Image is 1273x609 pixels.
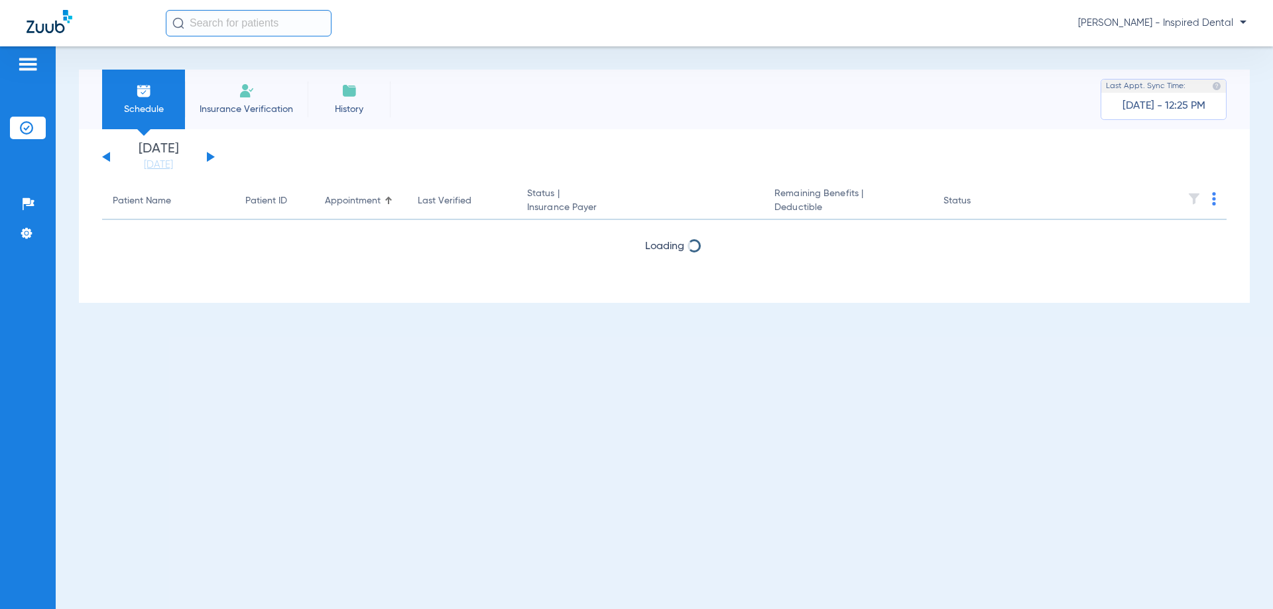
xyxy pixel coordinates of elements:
[112,103,175,116] span: Schedule
[172,17,184,29] img: Search Icon
[239,83,255,99] img: Manual Insurance Verification
[527,201,753,215] span: Insurance Payer
[113,194,171,208] div: Patient Name
[113,194,224,208] div: Patient Name
[774,201,922,215] span: Deductible
[1106,80,1185,93] span: Last Appt. Sync Time:
[325,194,396,208] div: Appointment
[325,194,381,208] div: Appointment
[1212,192,1216,205] img: group-dot-blue.svg
[27,10,72,33] img: Zuub Logo
[516,183,764,220] th: Status |
[1122,99,1205,113] span: [DATE] - 12:25 PM
[341,83,357,99] img: History
[166,10,332,36] input: Search for patients
[195,103,298,116] span: Insurance Verification
[17,56,38,72] img: hamburger-icon
[1187,192,1201,205] img: filter.svg
[1078,17,1246,30] span: [PERSON_NAME] - Inspired Dental
[418,194,471,208] div: Last Verified
[245,194,287,208] div: Patient ID
[1207,545,1273,609] iframe: Chat Widget
[245,194,304,208] div: Patient ID
[933,183,1022,220] th: Status
[764,183,932,220] th: Remaining Benefits |
[645,241,684,252] span: Loading
[418,194,506,208] div: Last Verified
[119,158,198,172] a: [DATE]
[1212,82,1221,91] img: last sync help info
[119,142,198,172] li: [DATE]
[318,103,381,116] span: History
[136,83,152,99] img: Schedule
